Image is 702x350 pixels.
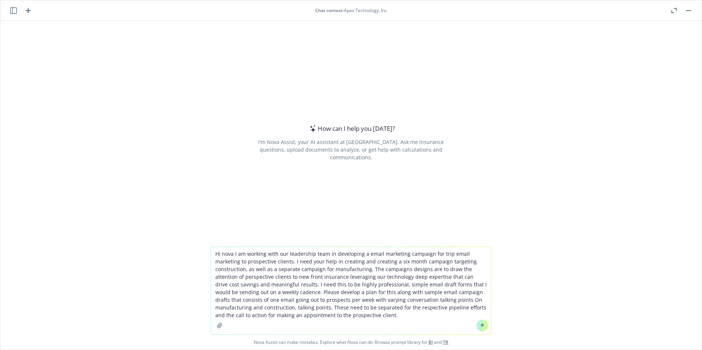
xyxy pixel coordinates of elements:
a: BI [429,339,433,345]
span: Nova Assist can make mistakes. Explore what Nova can do: Browse prompt library for and [3,335,699,350]
a: TR [443,339,448,345]
textarea: Hi nova I am working with our leadership team in developing a email marketing campaign for trip e... [211,247,491,334]
span: Chat context [315,7,343,14]
div: How can I help you [DATE]? [307,124,395,133]
div: I'm Nova Assist, your AI assistant at [GEOGRAPHIC_DATA]. Ask me insurance questions, upload docum... [248,138,454,161]
div: : Apex Technology, Inc [315,7,387,14]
